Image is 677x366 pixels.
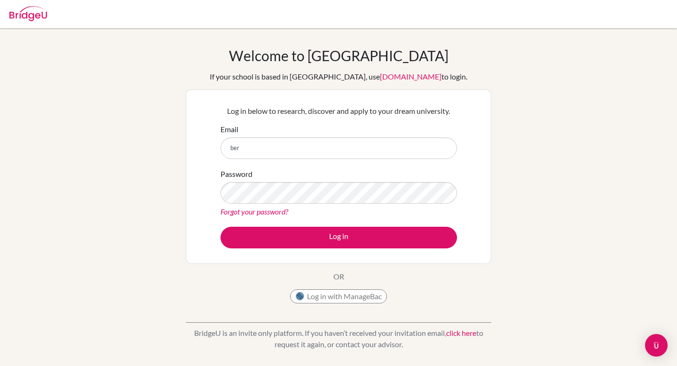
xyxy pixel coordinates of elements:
button: Log in [220,227,457,248]
p: BridgeU is an invite only platform. If you haven’t received your invitation email, to request it ... [186,327,491,350]
a: Forgot your password? [220,207,288,216]
a: [DOMAIN_NAME] [380,72,441,81]
p: OR [333,271,344,282]
img: Bridge-U [9,6,47,21]
h1: Welcome to [GEOGRAPHIC_DATA] [229,47,449,64]
div: Open Intercom Messenger [645,334,668,357]
a: click here [446,328,476,337]
div: If your school is based in [GEOGRAPHIC_DATA], use to login. [210,71,467,82]
label: Password [220,168,252,180]
p: Log in below to research, discover and apply to your dream university. [220,105,457,117]
label: Email [220,124,238,135]
button: Log in with ManageBac [290,289,387,303]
